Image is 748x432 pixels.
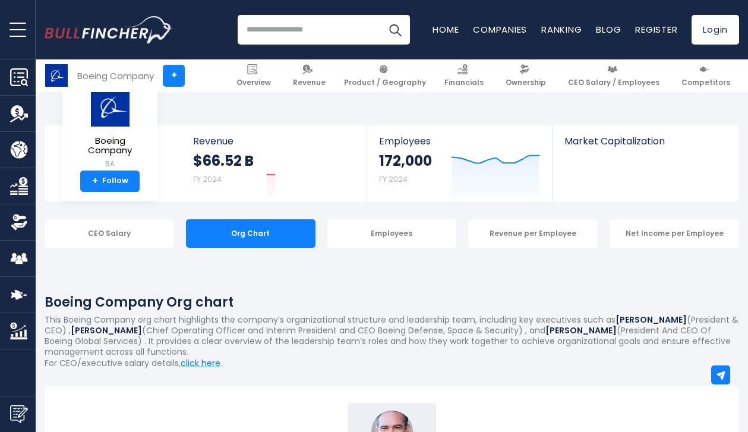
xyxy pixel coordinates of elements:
strong: 172,000 [379,152,432,170]
b: [PERSON_NAME] [616,314,687,326]
div: Org Chart [186,219,315,248]
a: Home [433,23,459,36]
small: FY 2024 [379,174,408,184]
a: click here [181,357,220,369]
img: Ownership [10,213,28,231]
span: Boeing Company [72,136,148,156]
span: Financials [444,78,484,87]
img: BA logo [89,87,131,127]
a: Go to homepage [45,16,172,43]
a: +Follow [80,171,140,192]
a: Login [692,15,739,45]
span: Revenue [293,78,326,87]
span: Employees [379,135,540,147]
a: Blog [596,23,621,36]
a: Ranking [541,23,582,36]
a: Product / Geography [339,59,431,92]
h1: Boeing Company Org chart [45,292,739,312]
strong: + [92,176,98,187]
div: CEO Salary [45,219,174,248]
span: Overview [236,78,271,87]
a: Employees 172,000 FY 2024 [367,125,552,201]
span: Revenue [193,135,355,147]
b: [PERSON_NAME] [71,324,142,336]
b: [PERSON_NAME] [545,324,617,336]
a: Companies [473,23,527,36]
span: Product / Geography [344,78,426,87]
a: Revenue [288,59,331,92]
img: Bullfincher logo [45,16,173,43]
a: Ownership [500,59,551,92]
span: CEO Salary / Employees [568,78,659,87]
a: Revenue $66.52 B FY 2024 [181,125,367,201]
span: Ownership [506,78,546,87]
a: + [163,65,185,87]
a: Financials [439,59,489,92]
img: BA logo [45,64,68,87]
small: BA [72,159,148,169]
a: Competitors [676,59,736,92]
div: Revenue per Employee [468,219,598,248]
span: Competitors [681,78,730,87]
p: This Boeing Company org chart highlights the company’s organizational structure and leadership te... [45,314,739,358]
div: Boeing Company [77,69,154,83]
a: Overview [231,59,276,92]
a: Boeing Company BA [71,87,149,171]
div: Net Income per Employee [610,219,739,248]
small: FY 2024 [193,174,222,184]
button: Search [380,15,410,45]
strong: $66.52 B [193,152,254,170]
p: For CEO/executive salary details, . [45,358,739,368]
a: Market Capitalization [553,125,738,167]
div: Employees [327,219,457,248]
a: CEO Salary / Employees [563,59,665,92]
span: Market Capitalization [564,135,726,147]
a: Register [635,23,677,36]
